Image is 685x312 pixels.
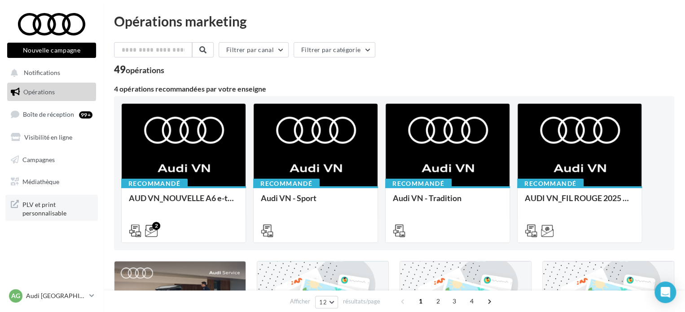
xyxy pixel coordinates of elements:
a: AG Audi [GEOGRAPHIC_DATA] [7,287,96,304]
div: AUD VN_NOUVELLE A6 e-tron [129,193,238,211]
a: Opérations [5,83,98,101]
p: Audi [GEOGRAPHIC_DATA] [26,291,86,300]
div: Recommandé [121,179,188,189]
span: résultats/page [343,297,380,306]
button: Nouvelle campagne [7,43,96,58]
a: Médiathèque [5,172,98,191]
div: Audi VN - Tradition [393,193,502,211]
span: 12 [319,299,327,306]
div: Recommandé [385,179,452,189]
div: AUDI VN_FIL ROUGE 2025 - A1, Q2, Q3, Q5 et Q4 e-tron [525,193,634,211]
div: Audi VN - Sport [261,193,370,211]
a: PLV et print personnalisable [5,195,98,221]
span: PLV et print personnalisable [22,198,92,218]
div: opérations [126,66,164,74]
span: Notifications [24,69,60,77]
span: 1 [413,294,428,308]
a: Boîte de réception99+ [5,105,98,124]
a: Visibilité en ligne [5,128,98,147]
button: 12 [315,296,338,308]
a: Campagnes [5,150,98,169]
span: Campagnes [22,155,55,163]
div: 49 [114,65,164,75]
span: 4 [465,294,479,308]
div: 2 [152,222,160,230]
span: Afficher [290,297,310,306]
div: Open Intercom Messenger [654,281,676,303]
span: 2 [431,294,445,308]
span: Boîte de réception [23,110,74,118]
div: Opérations marketing [114,14,674,28]
span: 3 [447,294,461,308]
span: Visibilité en ligne [24,133,72,141]
span: Opérations [23,88,55,96]
div: Recommandé [253,179,320,189]
span: Médiathèque [22,178,59,185]
div: 99+ [79,111,92,119]
button: Filtrer par canal [219,42,289,57]
div: Recommandé [517,179,584,189]
button: Filtrer par catégorie [294,42,375,57]
span: AG [11,291,20,300]
div: 4 opérations recommandées par votre enseigne [114,85,674,92]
